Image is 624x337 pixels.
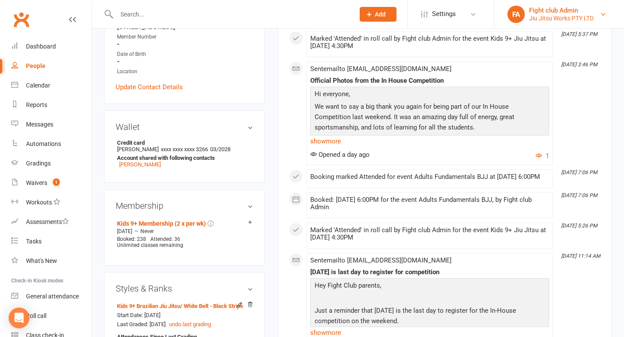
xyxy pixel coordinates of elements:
div: Tasks [26,238,42,245]
i: [DATE] 7:06 PM [561,169,597,175]
div: Booking marked Attended for event Adults Fundamentals BJJ at [DATE] 6:00PM [310,173,549,181]
a: Reports [11,95,91,115]
span: Never [140,228,154,234]
h3: Wallet [116,122,253,132]
span: Sent email to [EMAIL_ADDRESS][DOMAIN_NAME] [310,256,452,264]
h3: Membership [116,201,253,211]
a: Waivers 1 [11,173,91,193]
a: General attendance kiosk mode [11,287,91,306]
a: [PERSON_NAME] [119,161,161,168]
input: Search... [114,8,348,20]
div: Calendar [26,82,50,89]
div: Marked 'Attended' in roll call by Fight club Admin for the event Kids 9+ Jiu Jitsu at [DATE] 4:30PM [310,227,549,241]
a: Kids 9+ Brazilian Jiu Jitsu [117,303,243,309]
div: Booked: [DATE] 6:00PM for the event Adults Fundamentals BJJ, by Fight club Admin [310,196,549,211]
div: People [26,62,45,69]
button: Add [360,7,396,22]
div: Reports [26,101,47,108]
span: / White Belt - Black Stripe [180,303,243,309]
div: Waivers [26,179,47,186]
a: Update Contact Details [116,82,183,92]
a: show more [310,135,549,147]
h3: Styles & Ranks [116,284,253,293]
a: Kids 9+ Membership (2 x per wk) [117,220,206,227]
span: Start Date: [DATE] [117,312,160,318]
span: Unlimited classes remaining [117,242,183,248]
a: Messages [11,115,91,134]
div: Messages [26,121,53,128]
p: Hey Fight Club parents, [312,280,547,293]
p: The official photos from the event are now available on our website: [URL][DOMAIN_NAME] [312,135,547,158]
span: Attended: 36 [150,236,180,242]
p: Hi everyone, [312,89,547,101]
div: Dashboard [26,43,56,50]
div: Jiu Jitsu Works PTY LTD [529,14,594,22]
a: Dashboard [11,37,91,56]
a: Clubworx [10,9,32,30]
div: Location [117,68,253,76]
div: Roll call [26,312,46,319]
div: [DATE] is last day to register for competition [310,269,549,276]
span: Sent email to [EMAIL_ADDRESS][DOMAIN_NAME] [310,65,452,73]
a: Assessments [11,212,91,232]
p: Just a reminder that [DATE] is the last day to register for the In-House competition on the weekend. [312,305,547,328]
div: General attendance [26,293,79,300]
div: Open Intercom Messenger [9,308,29,328]
div: Official Photos from the In House Competition [310,77,549,84]
div: Automations [26,140,61,147]
div: Gradings [26,160,51,167]
a: What's New [11,251,91,271]
span: Opened a day ago [310,151,370,159]
p: We want to say a big thank you again for being part of our In House Competition last weekend. It ... [312,101,547,135]
button: 1 [536,151,549,161]
span: Add [375,11,386,18]
div: Member Number [117,33,253,41]
i: [DATE] 11:14 AM [561,253,600,259]
i: [DATE] 5:37 PM [561,31,597,37]
div: Workouts [26,199,52,206]
div: FA [507,6,525,23]
a: Tasks [11,232,91,251]
strong: Account shared with following contacts [117,155,249,161]
li: [PERSON_NAME] [116,138,253,169]
a: Workouts [11,193,91,212]
div: Marked 'Attended' in roll call by Fight club Admin for the event Kids 9+ Jiu Jitsu at [DATE] 4:30PM [310,35,549,50]
span: Last Graded: [DATE] [117,321,166,327]
i: [DATE] 7:06 PM [561,192,597,198]
span: Settings [432,4,456,24]
div: Date of Birth [117,50,253,58]
span: 03/2028 [210,146,231,152]
i: [DATE] 5:26 PM [561,223,597,229]
span: [DATE] [117,228,132,234]
a: Gradings [11,154,91,173]
span: xxxx xxxx xxxx 3266 [161,146,208,152]
button: undo last grading [169,320,211,329]
span: 1 [53,178,60,186]
div: Assessments [26,218,69,225]
a: People [11,56,91,76]
div: Fight club Admin [529,6,594,14]
a: Calendar [11,76,91,95]
a: Roll call [11,306,91,326]
strong: Credit card [117,139,249,146]
strong: - [117,58,253,65]
strong: - [117,40,253,48]
div: What's New [26,257,57,264]
i: [DATE] 3:46 PM [561,62,597,68]
span: Booked: 238 [117,236,146,242]
div: — [115,228,253,235]
a: Automations [11,134,91,154]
